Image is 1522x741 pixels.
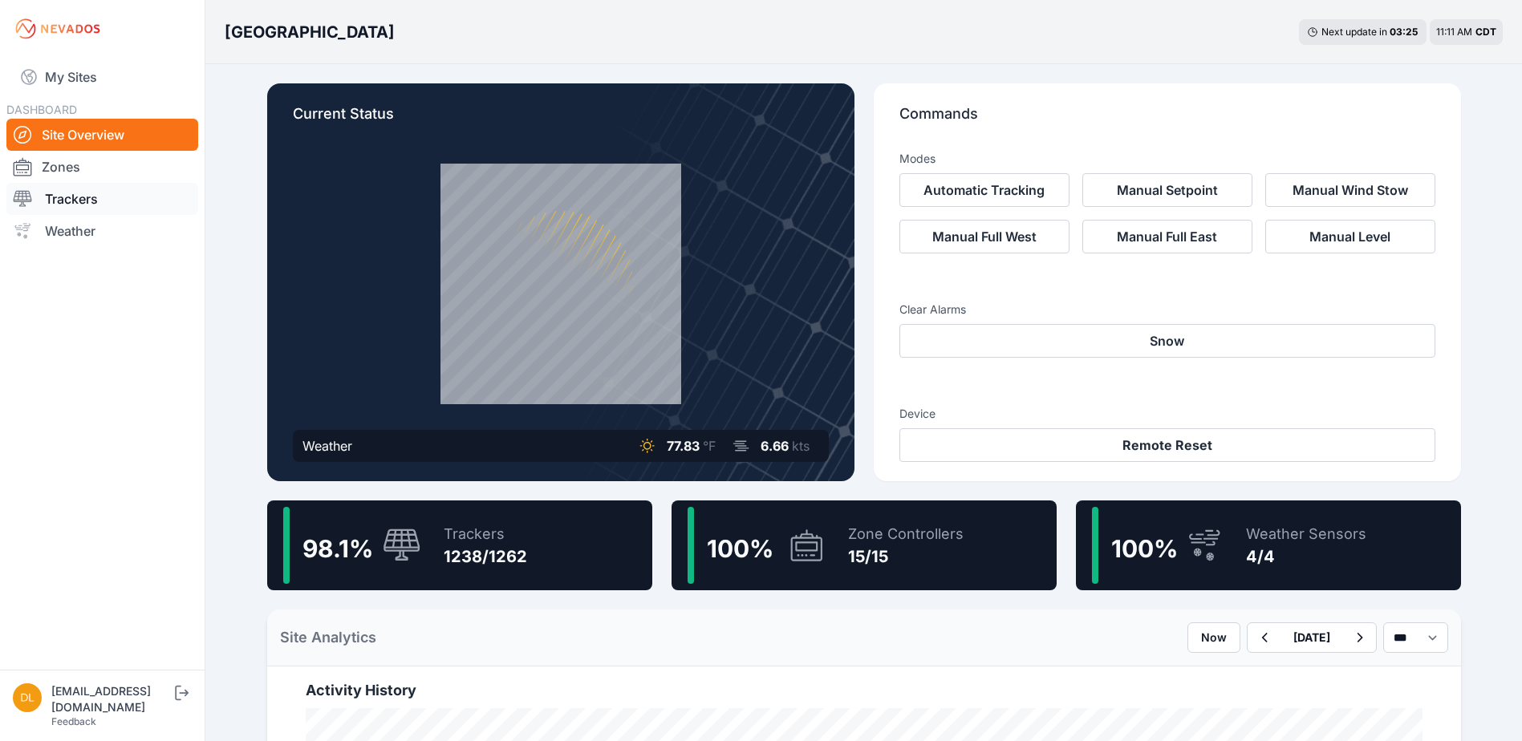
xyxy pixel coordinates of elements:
[302,534,373,563] span: 98.1 %
[267,500,652,590] a: 98.1%Trackers1238/1262
[703,438,716,454] span: °F
[51,683,172,715] div: [EMAIL_ADDRESS][DOMAIN_NAME]
[1436,26,1472,38] span: 11:11 AM
[1111,534,1178,563] span: 100 %
[899,220,1069,253] button: Manual Full West
[280,626,376,649] h2: Site Analytics
[899,324,1435,358] button: Snow
[1390,26,1419,38] div: 03 : 25
[225,21,395,43] h3: [GEOGRAPHIC_DATA]
[51,715,96,727] a: Feedback
[1321,26,1387,38] span: Next update in
[225,11,395,53] nav: Breadcrumb
[13,683,42,712] img: dlay@prim.com
[899,103,1435,138] p: Commands
[13,16,103,42] img: Nevados
[1076,500,1461,590] a: 100%Weather Sensors4/4
[899,173,1069,207] button: Automatic Tracking
[1265,173,1435,207] button: Manual Wind Stow
[1082,173,1252,207] button: Manual Setpoint
[1265,220,1435,253] button: Manual Level
[667,438,700,454] span: 77.83
[302,436,352,456] div: Weather
[1187,622,1240,653] button: Now
[792,438,810,454] span: kts
[899,406,1435,422] h3: Device
[899,151,936,167] h3: Modes
[899,428,1435,462] button: Remote Reset
[1082,220,1252,253] button: Manual Full East
[6,183,198,215] a: Trackers
[444,545,527,568] div: 1238/1262
[707,534,773,563] span: 100 %
[1246,545,1366,568] div: 4/4
[6,119,198,151] a: Site Overview
[899,302,1435,318] h3: Clear Alarms
[306,679,1423,702] h2: Activity History
[848,523,964,545] div: Zone Controllers
[444,523,527,545] div: Trackers
[761,438,789,454] span: 6.66
[6,58,198,96] a: My Sites
[848,545,964,568] div: 15/15
[1475,26,1496,38] span: CDT
[672,500,1057,590] a: 100%Zone Controllers15/15
[6,103,77,116] span: DASHBOARD
[1281,623,1343,652] button: [DATE]
[293,103,829,138] p: Current Status
[1246,523,1366,545] div: Weather Sensors
[6,151,198,183] a: Zones
[6,215,198,247] a: Weather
